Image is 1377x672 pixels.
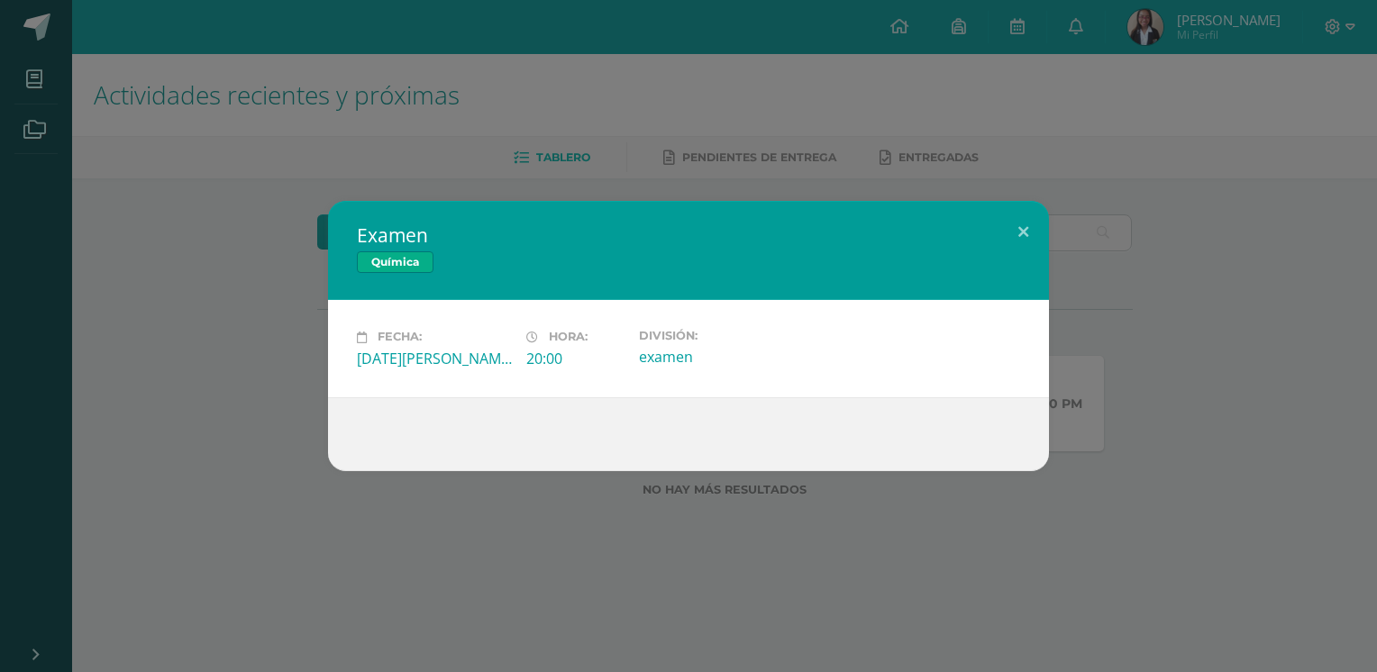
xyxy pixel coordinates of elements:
span: Fecha: [378,331,422,344]
div: 20:00 [526,349,625,368]
h2: Examen [357,222,1020,248]
span: Química [357,251,433,273]
span: Hora: [549,331,588,344]
label: División: [639,329,794,342]
div: examen [639,347,794,367]
button: Close (Esc) [998,201,1049,262]
div: [DATE][PERSON_NAME] [357,349,512,368]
